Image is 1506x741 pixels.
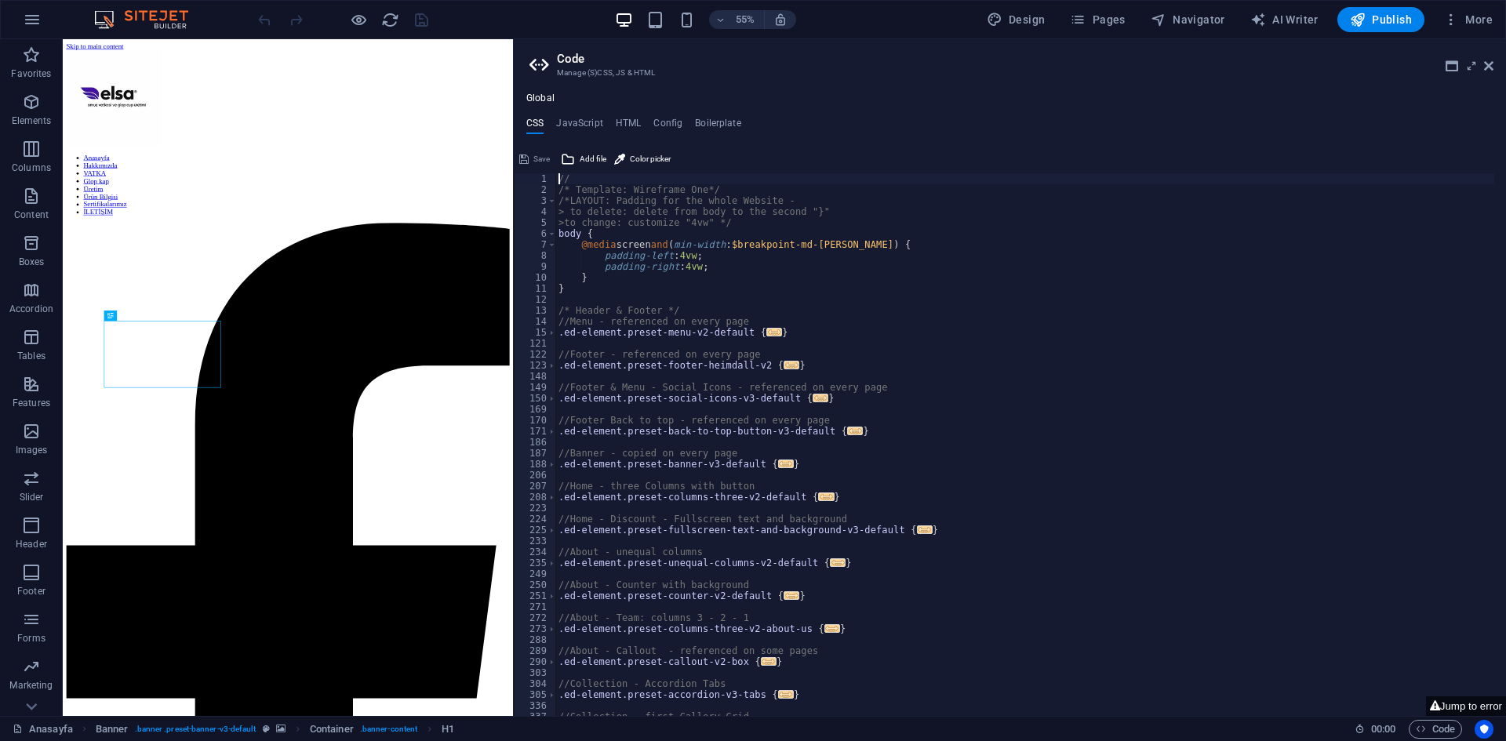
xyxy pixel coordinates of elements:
[1151,12,1225,27] span: Navigator
[515,667,557,678] div: 303
[824,624,840,633] span: ...
[630,150,671,169] span: Color picker
[515,217,557,228] div: 5
[1355,720,1396,739] h6: Session time
[515,558,557,568] div: 235
[515,634,557,645] div: 288
[1437,7,1499,32] button: More
[616,118,642,135] h4: HTML
[917,525,933,534] span: ...
[13,720,73,739] a: Click to cancel selection. Double-click to open Pages
[11,67,51,80] p: Favorites
[1409,720,1462,739] button: Code
[515,261,557,272] div: 9
[709,10,765,29] button: 55%
[515,612,557,623] div: 272
[1350,12,1412,27] span: Publish
[515,492,557,503] div: 208
[515,393,557,404] div: 150
[515,525,557,536] div: 225
[13,397,50,409] p: Features
[515,459,557,470] div: 188
[526,93,555,105] h4: Global
[96,720,129,739] span: Click to select. Double-click to edit
[515,678,557,689] div: 304
[515,195,557,206] div: 3
[381,11,399,29] i: Reload page
[515,338,557,349] div: 121
[19,256,45,268] p: Boxes
[515,206,557,217] div: 4
[12,162,51,174] p: Columns
[761,657,777,666] span: ...
[9,679,53,692] p: Marketing
[515,327,557,338] div: 15
[515,645,557,656] div: 289
[515,250,557,261] div: 8
[380,10,399,29] button: reload
[1416,720,1455,739] span: Code
[558,150,609,169] button: Add file
[515,503,557,514] div: 223
[1382,723,1384,735] span: :
[515,656,557,667] div: 290
[1144,7,1231,32] button: Navigator
[515,360,557,371] div: 123
[773,13,788,27] i: On resize automatically adjust zoom level to fit chosen device.
[276,725,286,733] i: This element contains a background
[515,448,557,459] div: 187
[515,184,557,195] div: 2
[515,426,557,437] div: 171
[17,350,45,362] p: Tables
[1426,696,1506,716] button: Jump to error
[580,150,606,169] span: Add file
[784,361,799,369] span: ...
[526,118,544,135] h4: CSS
[847,427,863,435] span: ...
[515,404,557,415] div: 169
[310,720,354,739] span: Click to select. Double-click to edit
[515,514,557,525] div: 224
[515,173,557,184] div: 1
[515,547,557,558] div: 234
[1064,7,1131,32] button: Pages
[515,437,557,448] div: 186
[96,720,455,739] nav: breadcrumb
[980,7,1052,32] div: Design (Ctrl+Alt+Y)
[515,700,557,711] div: 336
[1475,720,1493,739] button: Usercentrics
[1244,7,1325,32] button: AI Writer
[612,150,673,169] button: Color picker
[695,118,741,135] h4: Boilerplate
[784,591,799,600] span: ...
[17,632,45,645] p: Forms
[819,492,835,501] span: ...
[1443,12,1493,27] span: More
[813,394,828,402] span: ...
[263,725,270,733] i: This element is a customizable preset
[1371,720,1395,739] span: 00 00
[556,118,602,135] h4: JavaScript
[515,579,557,590] div: 250
[349,10,368,29] button: Click here to leave preview mode and continue editing
[17,585,45,598] p: Footer
[515,470,557,481] div: 206
[778,690,794,699] span: ...
[766,328,782,336] span: ...
[360,720,417,739] span: . banner-content
[980,7,1052,32] button: Design
[6,6,111,20] a: Skip to main content
[135,720,256,739] span: . banner .preset-banner-v3-default
[515,481,557,492] div: 207
[733,10,758,29] h6: 55%
[515,349,557,360] div: 122
[778,459,794,468] span: ...
[515,283,557,294] div: 11
[442,720,454,739] span: Click to select. Double-click to edit
[14,209,49,221] p: Content
[1250,12,1319,27] span: AI Writer
[515,623,557,634] div: 273
[515,590,557,601] div: 251
[16,444,48,456] p: Images
[9,303,53,315] p: Accordion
